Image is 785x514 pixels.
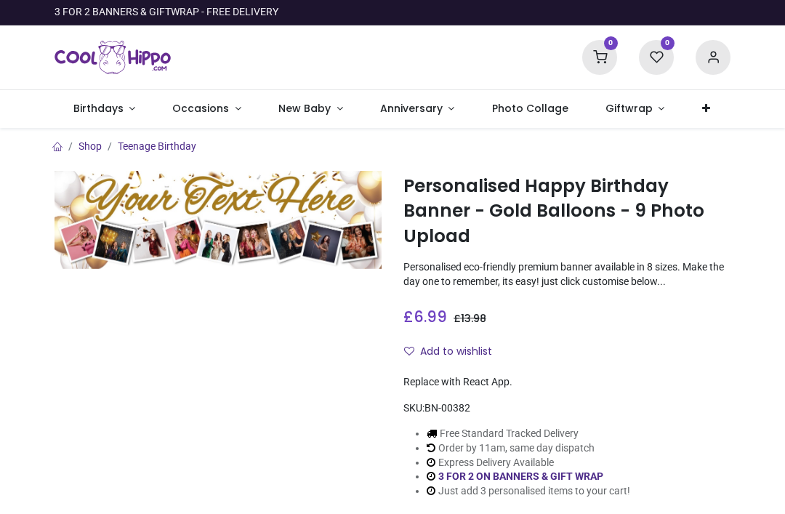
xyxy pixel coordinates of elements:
a: Birthdays [55,90,154,128]
li: Order by 11am, same day dispatch [427,441,630,456]
a: Shop [78,140,102,152]
div: SKU: [403,401,730,416]
li: Free Standard Tracked Delivery [427,427,630,441]
a: New Baby [260,90,362,128]
span: Photo Collage [492,101,568,116]
li: Just add 3 personalised items to your cart! [427,484,630,499]
img: Personalised Happy Birthday Banner - Gold Balloons - 9 Photo Upload [55,171,382,269]
span: 6.99 [414,306,447,327]
span: Birthdays [73,101,124,116]
sup: 0 [661,36,675,50]
img: Cool Hippo [55,37,171,78]
a: Occasions [154,90,260,128]
iframe: Customer reviews powered by Trustpilot [425,5,730,20]
i: Add to wishlist [404,346,414,356]
a: Anniversary [361,90,473,128]
a: Teenage Birthday [118,140,196,152]
span: New Baby [278,101,331,116]
p: Personalised eco-friendly premium banner available in 8 sizes. Make the day one to remember, its ... [403,260,730,289]
span: Occasions [172,101,229,116]
a: 0 [582,51,617,63]
span: Giftwrap [605,101,653,116]
span: £ [454,311,486,326]
button: Add to wishlistAdd to wishlist [403,340,504,364]
a: 0 [639,51,674,63]
span: £ [403,306,447,327]
div: Replace with React App. [403,375,730,390]
span: BN-00382 [424,402,470,414]
li: Express Delivery Available [427,456,630,470]
span: 13.98 [461,311,486,326]
a: Giftwrap [587,90,683,128]
div: 3 FOR 2 BANNERS & GIFTWRAP - FREE DELIVERY [55,5,278,20]
h1: Personalised Happy Birthday Banner - Gold Balloons - 9 Photo Upload [403,174,730,249]
sup: 0 [604,36,618,50]
a: Logo of Cool Hippo [55,37,171,78]
a: 3 FOR 2 ON BANNERS & GIFT WRAP [438,470,603,482]
span: Anniversary [380,101,443,116]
